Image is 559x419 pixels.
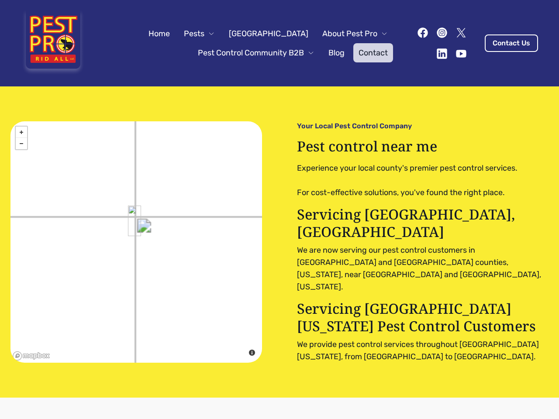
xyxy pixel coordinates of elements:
[297,244,549,293] p: We are now serving our pest control customers in [GEOGRAPHIC_DATA] and [GEOGRAPHIC_DATA] counties...
[317,24,393,43] button: About Pest Pro
[224,24,314,43] a: [GEOGRAPHIC_DATA]
[16,138,27,149] a: Zoom out
[297,137,549,155] h1: Pest control near me
[297,121,412,131] p: Your Local Pest Control Company
[353,43,393,62] a: Contact
[297,338,549,363] p: We provide pest control services throughout [GEOGRAPHIC_DATA][US_STATE], from [GEOGRAPHIC_DATA] t...
[485,34,538,52] a: Contact Us
[323,43,350,62] a: Blog
[198,47,304,59] span: Pest Control Community B2B
[21,10,85,76] img: Pest Pro Rid All
[143,24,175,43] a: Home
[184,27,204,40] span: Pests
[297,162,549,199] pre: Experience your local county's premier pest control services. For cost-effective solutions, you'v...
[297,300,549,335] p: Servicing [GEOGRAPHIC_DATA][US_STATE] Pest Control Customers
[322,27,377,40] span: About Pest Pro
[193,43,320,62] button: Pest Control Community B2B
[179,24,220,43] button: Pests
[16,127,27,138] a: Zoom in
[297,206,549,240] p: Servicing [GEOGRAPHIC_DATA], [GEOGRAPHIC_DATA]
